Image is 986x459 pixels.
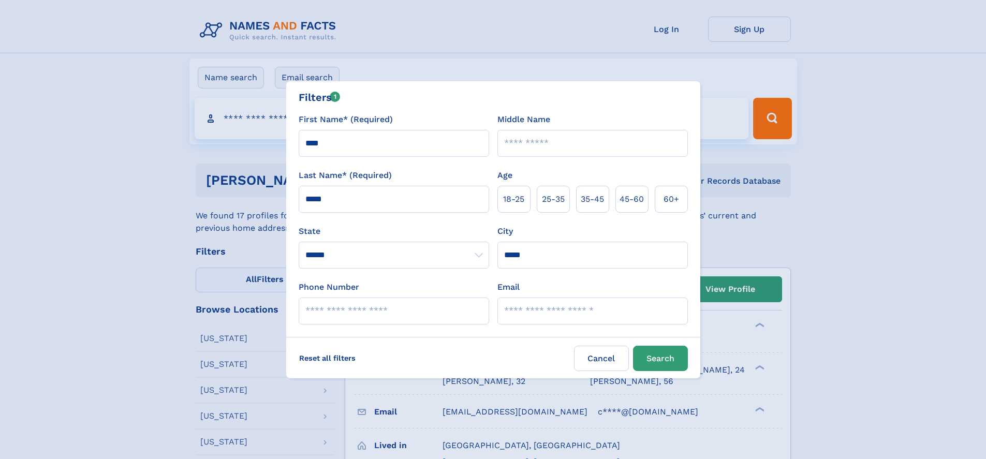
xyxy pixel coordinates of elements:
label: Last Name* (Required) [299,169,392,182]
label: Email [497,281,520,293]
span: 18‑25 [503,193,524,205]
button: Search [633,346,688,371]
label: State [299,225,489,238]
span: 60+ [664,193,679,205]
label: City [497,225,513,238]
label: Cancel [574,346,629,371]
label: Middle Name [497,113,550,126]
label: Reset all filters [292,346,362,371]
span: 35‑45 [581,193,604,205]
span: 45‑60 [620,193,644,205]
div: Filters [299,90,341,105]
label: Age [497,169,512,182]
span: 25‑35 [542,193,565,205]
label: First Name* (Required) [299,113,393,126]
label: Phone Number [299,281,359,293]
